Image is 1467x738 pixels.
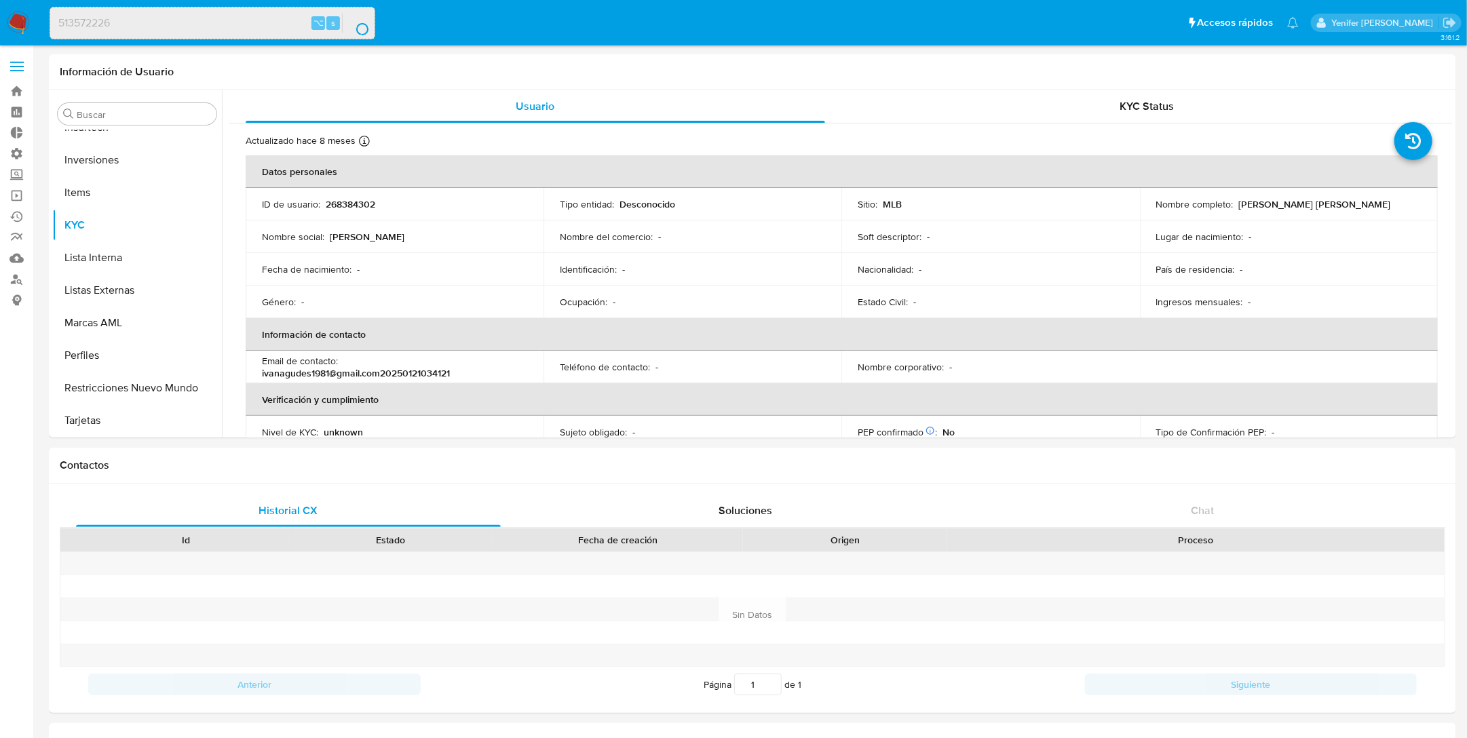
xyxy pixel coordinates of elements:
[622,263,625,275] p: -
[262,367,450,379] p: ivanagudes1981@gmail.com20250121034121
[1085,674,1417,695] button: Siguiente
[1156,296,1243,308] p: Ingresos mensuales :
[52,372,222,404] button: Restricciones Nuevo Mundo
[52,144,222,176] button: Inversiones
[949,361,952,373] p: -
[516,98,554,114] span: Usuario
[560,263,617,275] p: Identificación :
[262,355,338,367] p: Email de contacto :
[798,678,801,691] span: 1
[52,307,222,339] button: Marcas AML
[1272,426,1275,438] p: -
[1156,263,1235,275] p: País de residencia :
[246,134,356,147] p: Actualizado hace 8 meses
[560,231,653,243] p: Nombre del comercio :
[560,296,607,308] p: Ocupación :
[1331,16,1438,29] p: yenifer.pena@mercadolibre.com
[330,231,404,243] p: [PERSON_NAME]
[246,155,1438,188] th: Datos personales
[927,231,930,243] p: -
[655,361,658,373] p: -
[60,459,1445,472] h1: Contactos
[313,16,324,29] span: ⌥
[560,426,627,438] p: Sujeto obligado :
[502,533,733,547] div: Fecha de creación
[560,361,650,373] p: Teléfono de contacto :
[1198,16,1274,30] span: Accesos rápidos
[1239,198,1391,210] p: [PERSON_NAME] [PERSON_NAME]
[858,231,921,243] p: Soft descriptor :
[942,426,955,438] p: No
[858,198,877,210] p: Sitio :
[246,383,1438,416] th: Verificación y cumplimiento
[262,198,320,210] p: ID de usuario :
[52,339,222,372] button: Perfiles
[357,263,360,275] p: -
[620,198,675,210] p: Desconocido
[913,296,916,308] p: -
[262,296,296,308] p: Género :
[1156,426,1267,438] p: Tipo de Confirmación PEP :
[1287,17,1299,28] a: Notificaciones
[858,361,944,373] p: Nombre corporativo :
[1156,231,1244,243] p: Lugar de nacimiento :
[342,14,370,33] button: search-icon
[77,109,211,121] input: Buscar
[50,14,375,32] input: Buscar usuario o caso...
[246,318,1438,351] th: Información de contacto
[331,16,335,29] span: s
[883,198,902,210] p: MLB
[658,231,661,243] p: -
[1443,16,1457,30] a: Salir
[1156,198,1234,210] p: Nombre completo :
[719,503,772,518] span: Soluciones
[1192,503,1215,518] span: Chat
[919,263,921,275] p: -
[858,263,913,275] p: Nacionalidad :
[94,533,279,547] div: Id
[60,65,174,79] h1: Información de Usuario
[704,674,801,695] span: Página de
[1240,263,1243,275] p: -
[1120,98,1174,114] span: KYC Status
[52,241,222,274] button: Lista Interna
[259,503,318,518] span: Historial CX
[326,198,375,210] p: 268384302
[52,404,222,437] button: Tarjetas
[1249,231,1252,243] p: -
[301,296,304,308] p: -
[52,176,222,209] button: Items
[957,533,1435,547] div: Proceso
[560,198,614,210] p: Tipo entidad :
[632,426,635,438] p: -
[324,426,363,438] p: unknown
[858,426,937,438] p: PEP confirmado :
[262,426,318,438] p: Nivel de KYC :
[298,533,483,547] div: Estado
[63,109,74,119] button: Buscar
[613,296,615,308] p: -
[52,274,222,307] button: Listas Externas
[262,231,324,243] p: Nombre social :
[262,263,351,275] p: Fecha de nacimiento :
[88,674,421,695] button: Anterior
[1249,296,1251,308] p: -
[52,209,222,241] button: KYC
[752,533,938,547] div: Origen
[858,296,908,308] p: Estado Civil :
